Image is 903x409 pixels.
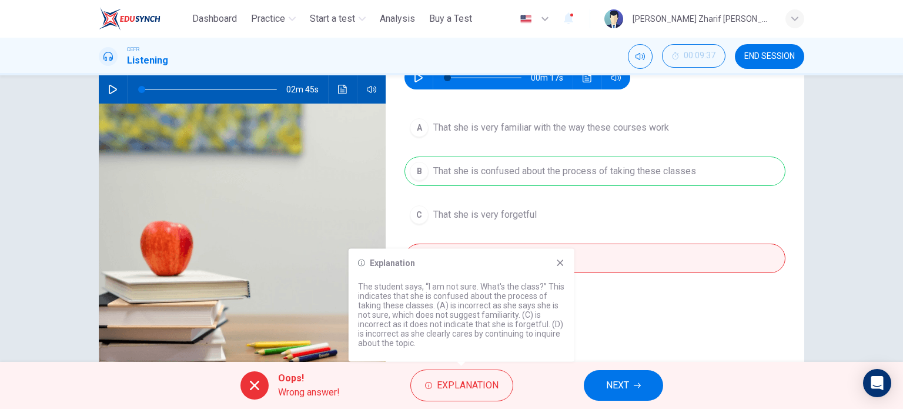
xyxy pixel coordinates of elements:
[278,371,340,385] span: Oops!
[684,51,715,61] span: 00:09:37
[358,282,565,348] p: The student says, “I am not sure. What's the class?” This indicates that she is confused about th...
[99,7,160,31] img: ELTC logo
[370,258,415,268] h6: Explanation
[127,54,168,68] h1: Listening
[531,66,573,89] span: 00m 17s
[662,44,725,69] div: Hide
[437,377,499,394] span: Explanation
[333,75,352,104] button: Click to see the audio transcription
[863,369,891,397] div: Open Intercom Messenger
[99,104,386,390] img: Listen to this clip about Course Registration before answering the questions:
[519,15,533,24] img: en
[606,377,629,394] span: NEXT
[744,52,795,61] span: END SESSION
[578,66,597,89] button: Click to see the audio transcription
[192,12,237,26] span: Dashboard
[310,12,355,26] span: Start a test
[429,12,472,26] span: Buy a Test
[604,9,623,28] img: Profile picture
[628,44,653,69] div: Mute
[633,12,771,26] div: [PERSON_NAME] Zharif [PERSON_NAME] bin [PERSON_NAME]
[278,385,340,400] span: Wrong answer!
[380,12,415,26] span: Analysis
[127,45,139,54] span: CEFR
[286,75,328,104] span: 02m 45s
[251,12,285,26] span: Practice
